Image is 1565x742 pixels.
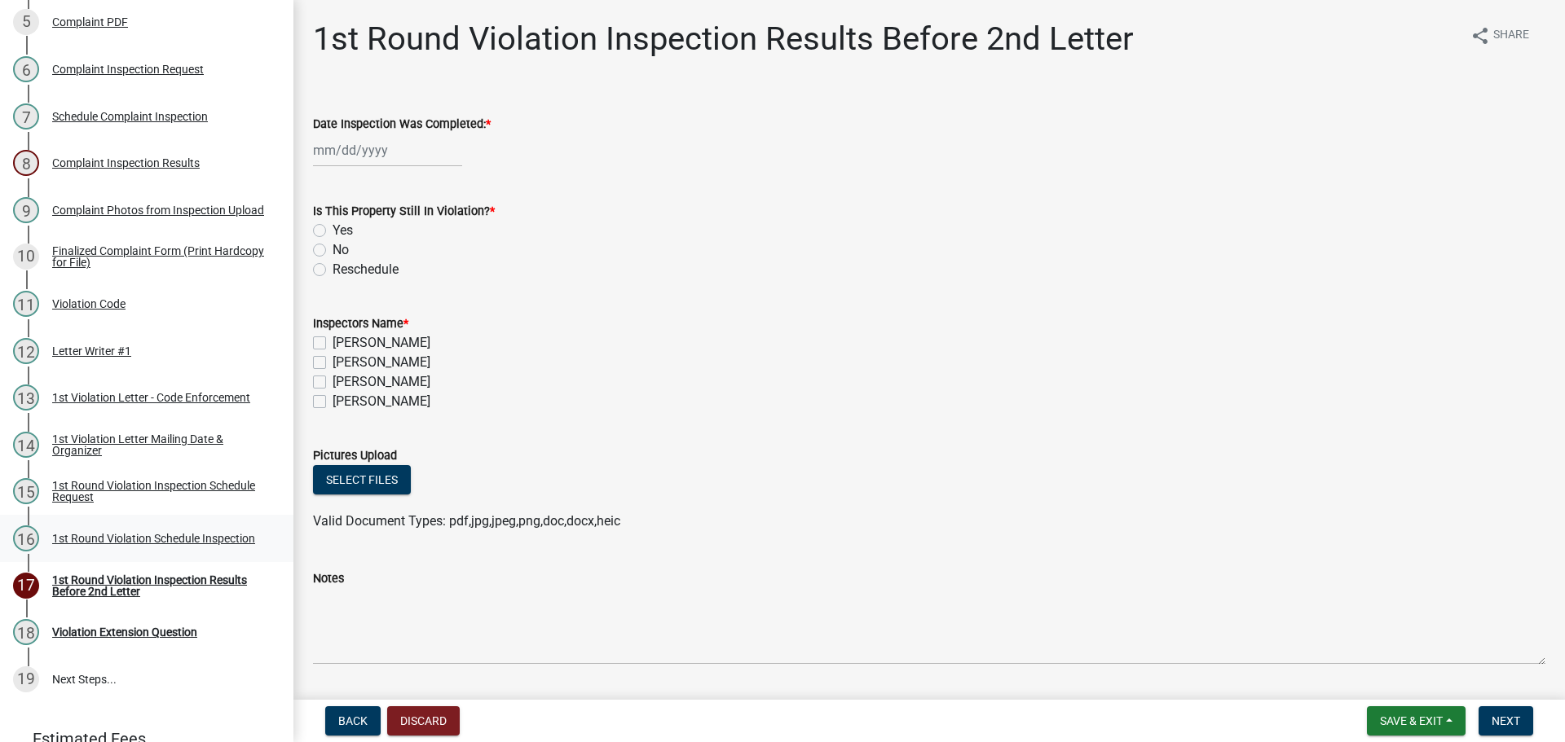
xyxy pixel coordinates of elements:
[13,384,39,411] div: 13
[13,150,39,176] div: 8
[52,111,208,122] div: Schedule Complaint Inspection
[313,513,620,529] span: Valid Document Types: pdf,jpg,jpeg,png,doc,docx,heic
[52,392,250,403] div: 1st Violation Letter - Code Enforcement
[333,260,399,279] label: Reschedule
[333,372,430,392] label: [PERSON_NAME]
[13,525,39,551] div: 16
[13,573,39,599] div: 17
[52,298,126,310] div: Violation Code
[13,432,39,458] div: 14
[13,9,39,35] div: 5
[1479,706,1533,735] button: Next
[387,706,460,735] button: Discard
[333,333,430,353] label: [PERSON_NAME]
[313,465,411,494] button: Select files
[13,666,39,692] div: 19
[13,103,39,130] div: 7
[1493,26,1529,46] span: Share
[13,478,39,504] div: 15
[333,353,430,372] label: [PERSON_NAME]
[52,626,197,638] div: Violation Extension Question
[52,204,264,216] div: Complaint Photos from Inspection Upload
[13,244,39,270] div: 10
[333,240,349,260] label: No
[1457,20,1542,51] button: shareShare
[52,157,200,169] div: Complaint Inspection Results
[52,245,267,268] div: Finalized Complaint Form (Print Hardcopy for File)
[333,221,353,240] label: Yes
[13,56,39,82] div: 6
[1470,26,1490,46] i: share
[333,392,430,411] label: [PERSON_NAME]
[52,433,267,456] div: 1st Violation Letter Mailing Date & Organizer
[313,134,462,167] input: mm/dd/yyyy
[313,573,344,585] label: Notes
[13,291,39,317] div: 11
[313,20,1134,59] h1: 1st Round Violation Inspection Results Before 2nd Letter
[52,345,131,357] div: Letter Writer #1
[325,706,381,735] button: Back
[13,197,39,223] div: 9
[13,338,39,364] div: 12
[1492,714,1520,727] span: Next
[313,318,408,330] label: Inspectors Name
[313,119,491,130] label: Date Inspection Was Completed:
[52,574,267,597] div: 1st Round Violation Inspection Results Before 2nd Letter
[52,16,128,28] div: Complaint PDF
[52,533,255,544] div: 1st Round Violation Schedule Inspection
[13,619,39,645] div: 18
[1380,714,1443,727] span: Save & Exit
[1367,706,1466,735] button: Save & Exit
[338,714,368,727] span: Back
[52,64,204,75] div: Complaint Inspection Request
[313,206,495,217] label: Is This Property Still In Violation?
[52,480,267,503] div: 1st Round Violation Inspection Schedule Request
[313,450,397,462] label: Pictures Upload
